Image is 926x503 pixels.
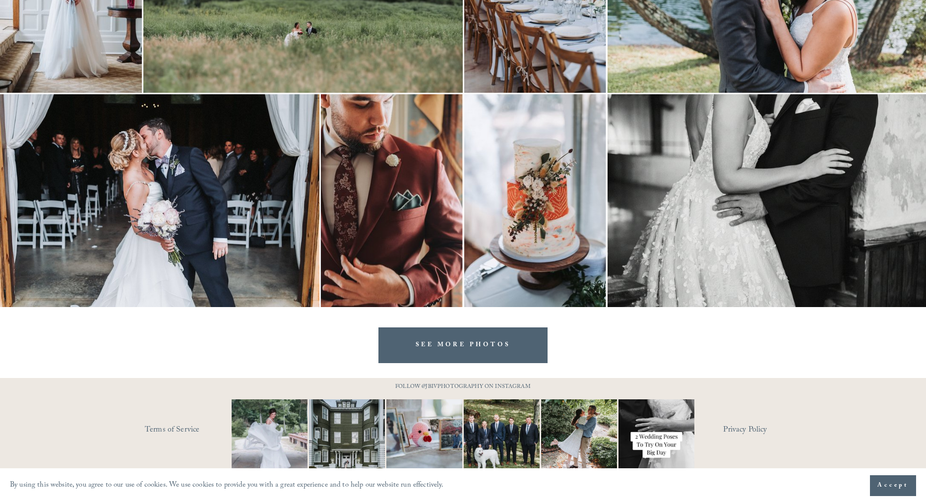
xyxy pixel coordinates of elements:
[213,399,327,475] img: Not every photo needs to be perfectly still, sometimes the best ones are the ones that feel like ...
[321,94,463,307] img: Man in maroon suit with floral tie and pocket square
[298,399,396,475] img: Wideshots aren't just &quot;nice to have,&quot; they're a wedding day essential! 🙌 #Wideshotwedne...
[723,423,810,438] a: Privacy Policy
[870,475,916,496] button: Accept
[376,382,550,393] p: FOLLOW @JBIVPHOTOGRAPHY ON INSTAGRAM
[378,327,548,363] a: SEE MORE PHOTOS
[368,399,482,475] img: This has got to be one of the cutest detail shots I've ever taken for a wedding! 📷 @thewoobles #I...
[600,399,714,475] img: Let&rsquo;s talk about poses for your wedding day! It doesn&rsquo;t have to be complicated, somet...
[464,94,606,307] img: Three-tier wedding cake with a white, orange, and light blue marbled design, decorated with a flo...
[877,481,909,491] span: Accept
[541,386,617,488] img: It&rsquo;s that time of year where weddings and engagements pick up and I get the joy of capturin...
[445,399,559,475] img: Happy #InternationalDogDay to all the pups who have made wedding days, engagement sessions, and p...
[145,423,260,438] a: Terms of Service
[10,479,444,493] p: By using this website, you agree to our use of cookies. We use cookies to provide you with a grea...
